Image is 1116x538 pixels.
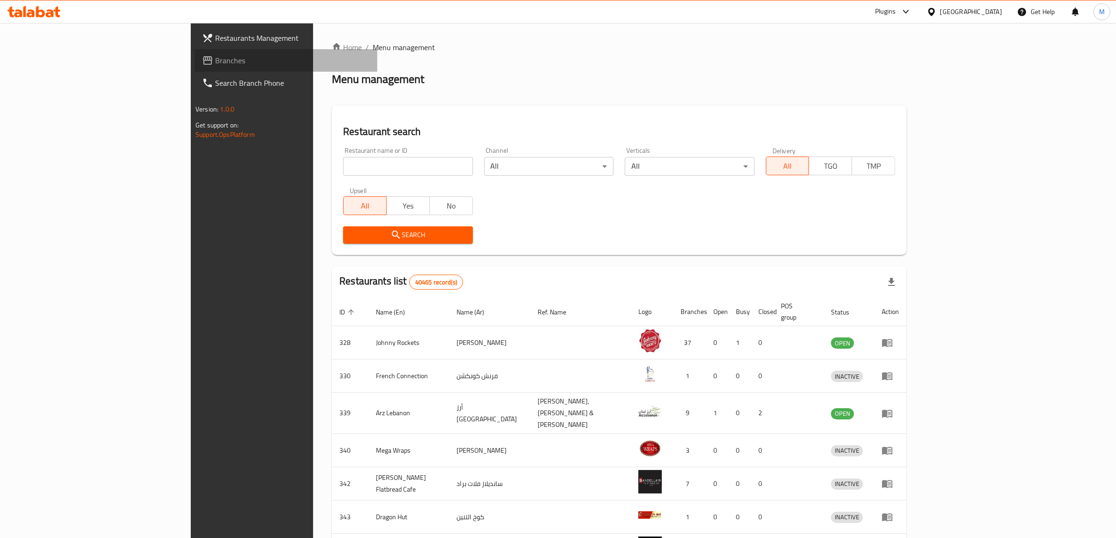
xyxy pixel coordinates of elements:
[770,159,806,173] span: All
[215,77,370,89] span: Search Branch Phone
[350,187,367,194] label: Upsell
[215,55,370,66] span: Branches
[882,445,899,456] div: Menu
[728,359,751,393] td: 0
[766,157,809,175] button: All
[831,338,854,349] span: OPEN
[449,326,531,359] td: [PERSON_NAME]
[831,478,863,489] span: INACTIVE
[373,42,435,53] span: Menu management
[368,434,449,467] td: Mega Wraps
[195,128,255,141] a: Support.OpsPlatform
[706,467,728,501] td: 0
[449,501,531,534] td: كوخ التنين
[728,467,751,501] td: 0
[386,196,430,215] button: Yes
[831,478,863,490] div: INACTIVE
[638,470,662,493] img: Sandella's Flatbread Cafe
[831,445,863,456] div: INACTIVE
[625,157,754,176] div: All
[831,337,854,349] div: OPEN
[1099,7,1105,17] span: M
[882,478,899,489] div: Menu
[195,49,377,72] a: Branches
[220,103,234,115] span: 1.0.0
[813,159,848,173] span: TGO
[409,275,463,290] div: Total records count
[728,501,751,534] td: 0
[831,306,861,318] span: Status
[880,271,903,293] div: Export file
[368,393,449,434] td: Arz Lebanon
[831,512,863,523] span: INACTIVE
[728,434,751,467] td: 0
[781,300,812,323] span: POS group
[673,359,706,393] td: 1
[751,434,773,467] td: 0
[875,6,896,17] div: Plugins
[638,503,662,527] img: Dragon Hut
[831,408,854,419] span: OPEN
[751,359,773,393] td: 0
[706,326,728,359] td: 0
[882,408,899,419] div: Menu
[809,157,852,175] button: TGO
[882,337,899,348] div: Menu
[706,393,728,434] td: 1
[940,7,1002,17] div: [GEOGRAPHIC_DATA]
[449,467,531,501] td: سانديلاز فلات براد
[751,298,773,326] th: Closed
[538,306,579,318] span: Ref. Name
[631,298,673,326] th: Logo
[751,501,773,534] td: 0
[673,298,706,326] th: Branches
[638,437,662,460] img: Mega Wraps
[343,226,472,244] button: Search
[706,434,728,467] td: 0
[728,393,751,434] td: 0
[751,467,773,501] td: 0
[343,196,387,215] button: All
[638,362,662,386] img: French Connection
[343,157,472,176] input: Search for restaurant name or ID..
[195,27,377,49] a: Restaurants Management
[347,199,383,213] span: All
[410,278,463,287] span: 40465 record(s)
[343,125,895,139] h2: Restaurant search
[673,467,706,501] td: 7
[429,196,473,215] button: No
[706,501,728,534] td: 0
[882,511,899,523] div: Menu
[728,326,751,359] td: 1
[449,434,531,467] td: [PERSON_NAME]
[831,371,863,382] span: INACTIVE
[751,393,773,434] td: 2
[638,329,662,352] img: Johnny Rockets
[638,400,662,423] img: Arz Lebanon
[351,229,465,241] span: Search
[706,359,728,393] td: 0
[882,370,899,381] div: Menu
[484,157,614,176] div: All
[449,359,531,393] td: فرنش كونكشن
[531,393,631,434] td: [PERSON_NAME],[PERSON_NAME] & [PERSON_NAME]
[434,199,469,213] span: No
[195,72,377,94] a: Search Branch Phone
[368,359,449,393] td: French Connection
[368,326,449,359] td: Johnny Rockets
[195,119,239,131] span: Get support on:
[215,32,370,44] span: Restaurants Management
[390,199,426,213] span: Yes
[449,393,531,434] td: أرز [GEOGRAPHIC_DATA]
[673,501,706,534] td: 1
[673,393,706,434] td: 9
[332,72,424,87] h2: Menu management
[856,159,891,173] span: TMP
[339,274,463,290] h2: Restaurants list
[673,434,706,467] td: 3
[751,326,773,359] td: 0
[772,147,796,154] label: Delivery
[339,306,357,318] span: ID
